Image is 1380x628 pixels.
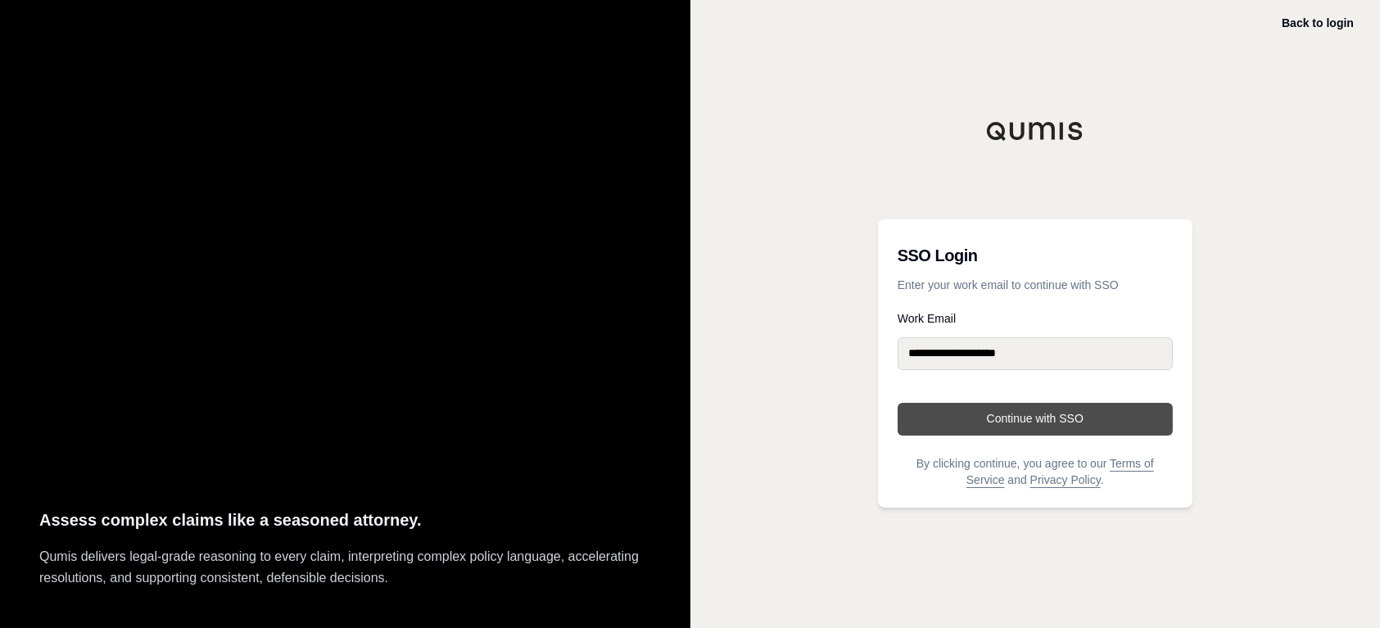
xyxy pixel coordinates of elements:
a: Terms of Service [966,457,1154,486]
a: Back to login [1282,16,1354,29]
p: Qumis delivers legal-grade reasoning to every claim, interpreting complex policy language, accele... [39,546,651,589]
p: By clicking continue, you agree to our and . [898,455,1173,488]
img: Qumis [986,121,1084,141]
button: Continue with SSO [898,403,1173,436]
p: Enter your work email to continue with SSO [898,277,1173,293]
h3: SSO Login [898,239,1173,272]
p: Assess complex claims like a seasoned attorney. [39,507,651,534]
label: Work Email [898,313,1173,324]
a: Privacy Policy [1030,473,1101,486]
